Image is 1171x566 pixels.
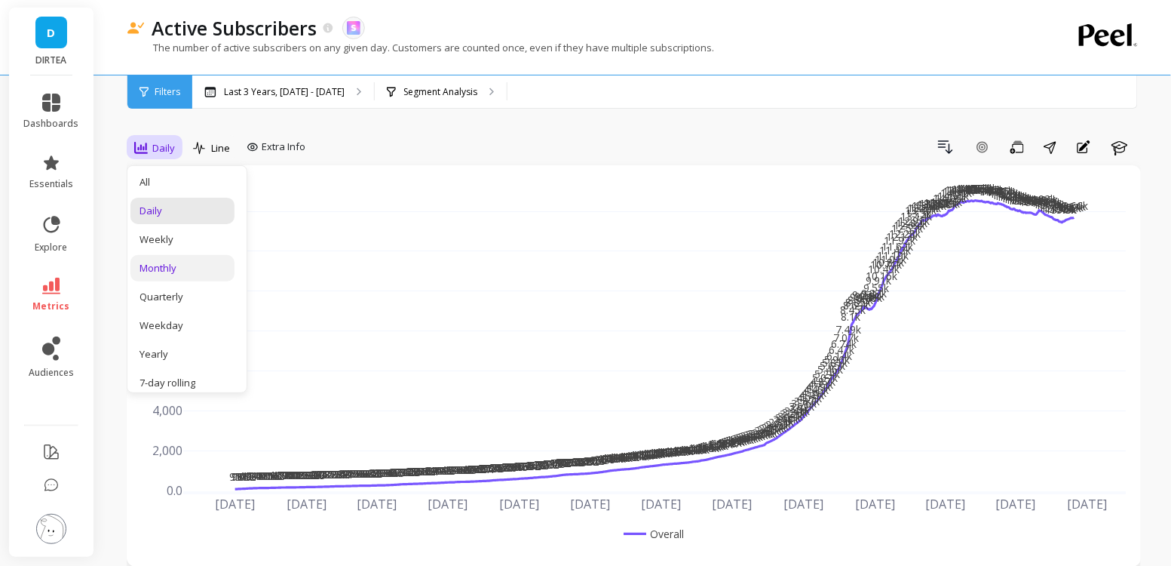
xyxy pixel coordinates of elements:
[139,261,225,275] div: Monthly
[127,22,145,35] img: header icon
[139,318,225,333] div: Weekday
[35,241,68,254] span: explore
[211,141,230,155] span: Line
[29,367,74,379] span: audiences
[48,24,56,42] span: D
[139,290,225,304] div: Quarterly
[139,175,225,189] div: All
[33,300,70,312] span: metrics
[155,86,180,98] span: Filters
[127,41,714,54] p: The number of active subscribers on any given day. Customers are counted once, even if they have ...
[224,86,345,98] p: Last 3 Years, [DATE] - [DATE]
[139,204,225,218] div: Daily
[24,54,79,66] p: DIRTEA
[24,118,79,130] span: dashboards
[152,15,317,41] p: Active Subscribers
[29,178,73,190] span: essentials
[139,376,225,390] div: 7-day rolling
[139,347,225,361] div: Yearly
[403,86,477,98] p: Segment Analysis
[347,21,360,35] img: api.skio.svg
[36,514,66,544] img: profile picture
[262,140,305,155] span: Extra Info
[152,141,175,155] span: Daily
[139,232,225,247] div: Weekly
